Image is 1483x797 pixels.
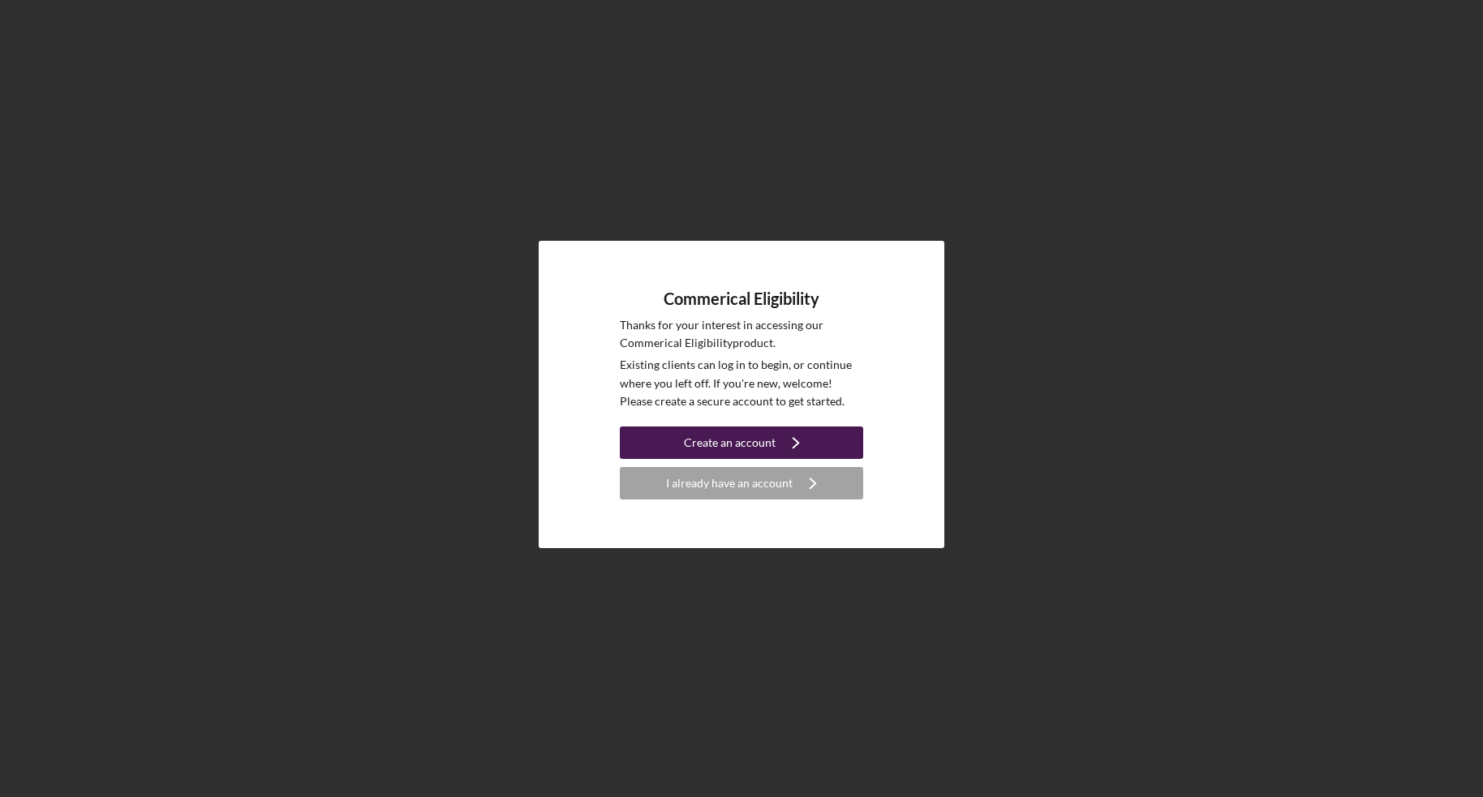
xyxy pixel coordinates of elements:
[620,356,863,410] p: Existing clients can log in to begin, or continue where you left off. If you're new, welcome! Ple...
[620,467,863,499] button: I already have an account
[620,426,863,459] button: Create an account
[620,316,863,353] p: Thanks for your interest in accessing our Commerical Eligibility product.
[664,289,819,308] h4: Commerical Eligibility
[666,467,793,499] div: I already have an account
[684,426,776,459] div: Create an account
[620,426,863,463] a: Create an account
